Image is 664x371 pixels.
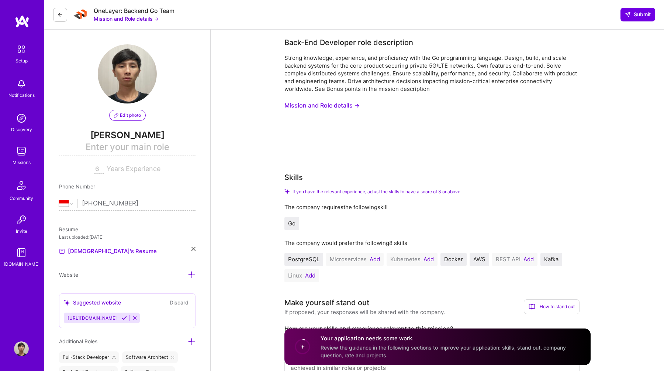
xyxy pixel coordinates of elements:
div: Notifications [8,91,35,99]
i: Accept [121,315,127,321]
span: AWS [473,256,485,263]
div: Community [10,194,33,202]
span: REST API [496,256,521,263]
h4: Your application needs some work. [321,334,582,342]
div: OneLayer: Backend Go Team [94,7,174,15]
div: Full-Stack Developer [59,351,119,363]
div: Invite [16,227,27,235]
span: [URL][DOMAIN_NAME] [68,315,117,321]
img: Invite [14,212,29,227]
img: setup [14,41,29,57]
button: Submit [620,8,655,21]
button: Discard [167,298,191,307]
span: [PERSON_NAME] [59,130,196,141]
span: Phone Number [59,183,95,190]
i: Check [284,189,290,194]
i: icon PencilPurple [114,113,118,118]
span: Website [59,272,78,278]
img: Resume [59,248,65,254]
i: icon Close [113,356,115,359]
i: icon Close [191,247,196,251]
span: PostgreSQL [288,256,319,263]
input: +1 (000) 000-0000 [82,193,196,214]
div: Back-End Developer role description [284,37,413,48]
img: bell [14,76,29,91]
i: Reject [132,315,138,321]
span: Edit photo [114,112,141,119]
input: XX [94,165,104,174]
button: Add [523,256,534,262]
span: Linux [288,272,302,279]
span: Resume [59,226,78,232]
i: icon SuggestedTeams [64,300,70,306]
span: Kafka [544,256,558,263]
div: Make yourself stand out [284,297,369,308]
span: Review the guidance in the following sections to improve your application: skills, stand out, com... [321,344,566,358]
img: logo [15,15,30,28]
span: Microservices [330,256,367,263]
div: Suggested website [64,299,121,306]
img: User Avatar [14,341,29,356]
i: icon LeftArrowDark [57,12,63,18]
span: Docker [444,256,463,263]
div: Last uploaded: [DATE] [59,233,196,241]
img: Company Logo [73,7,88,22]
div: [DOMAIN_NAME] [4,260,39,268]
div: The company would prefer the following 8 skills [284,239,580,247]
a: [DEMOGRAPHIC_DATA]'s Resume [59,247,157,256]
i: icon BookOpen [529,303,535,310]
img: teamwork [14,144,29,159]
div: Strong knowledge, experience, and proficiency with the Go programming language. Design, build, an... [284,54,580,93]
img: discovery [14,111,29,126]
div: Software Architect [122,351,178,363]
img: guide book [14,245,29,260]
div: Missions [13,159,31,166]
div: Setup [15,57,28,65]
i: icon Close [172,356,174,359]
img: User Avatar [98,44,157,103]
img: Community [13,177,30,194]
div: How to stand out [524,299,580,314]
button: Mission and Role details → [284,99,360,112]
span: Kubernetes [390,256,421,263]
a: User Avatar [12,341,31,356]
div: Skills [284,172,303,183]
button: Edit photo [109,110,146,121]
span: If you have the relevant experience, adjust the skills to have a score of 3 or above [293,189,460,194]
span: Go [288,220,295,227]
div: Discovery [11,126,32,133]
span: Years Experience [107,165,160,173]
button: Add [305,273,315,279]
i: icon SendLight [625,11,631,17]
span: Enter your main role [59,141,196,156]
div: If proposed, your responses will be shared with the company. [284,308,445,316]
button: Add [423,256,434,262]
span: Submit [625,11,651,18]
label: How are your skills and experience relevant to this mission? [284,325,580,333]
div: The company requires the following skill [284,203,580,211]
span: Additional Roles [59,338,97,344]
button: Mission and Role details → [94,15,159,23]
button: Add [370,256,380,262]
